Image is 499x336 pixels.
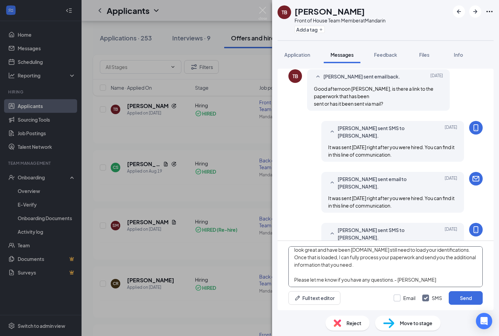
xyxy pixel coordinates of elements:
[430,73,443,81] span: [DATE]
[314,86,433,107] span: Good afternoon [PERSON_NAME], is there a link to the paperwork that has been sent or has it been ...
[455,7,463,16] svg: ArrowLeftNew
[445,226,457,241] span: [DATE]
[400,319,432,327] span: Move to stage
[292,73,298,79] div: TB
[331,52,354,58] span: Messages
[419,52,429,58] span: Files
[282,9,287,16] div: TB
[338,175,427,190] span: [PERSON_NAME] sent email to [PERSON_NAME].
[472,124,480,132] svg: MobileSms
[288,291,340,305] button: Full text editorPen
[453,5,465,18] button: ArrowLeftNew
[328,230,336,238] svg: SmallChevronUp
[328,128,336,136] svg: SmallChevronUp
[472,226,480,234] svg: MobileSms
[454,52,463,58] span: Info
[476,313,492,329] div: Open Intercom Messenger
[469,5,481,18] button: ArrowRight
[328,144,455,158] span: It was sent [DATE] right after you were hired. You can find it in this line of communication.
[295,17,386,24] div: Front of House Team Member at Mandarin
[471,7,479,16] svg: ArrowRight
[346,319,361,327] span: Reject
[445,175,457,190] span: [DATE]
[485,7,494,16] svg: Ellipses
[288,246,483,287] textarea: [PERSON_NAME]- I have looked over the forms that you have completed. They look great and have bee...
[284,52,310,58] span: Application
[319,28,323,32] svg: Plus
[338,226,427,241] span: [PERSON_NAME] sent SMS to [PERSON_NAME].
[328,179,336,187] svg: SmallChevronUp
[294,295,301,301] svg: Pen
[295,26,325,33] button: PlusAdd a tag
[328,195,455,209] span: It was sent [DATE] right after you were hired. You can find it in this line of communication.
[374,52,397,58] span: Feedback
[472,175,480,183] svg: Email
[445,124,457,139] span: [DATE]
[295,5,365,17] h1: [PERSON_NAME]
[323,73,400,81] span: [PERSON_NAME] sent email back.
[449,291,483,305] button: Send
[338,124,427,139] span: [PERSON_NAME] sent SMS to [PERSON_NAME].
[314,73,322,81] svg: SmallChevronUp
